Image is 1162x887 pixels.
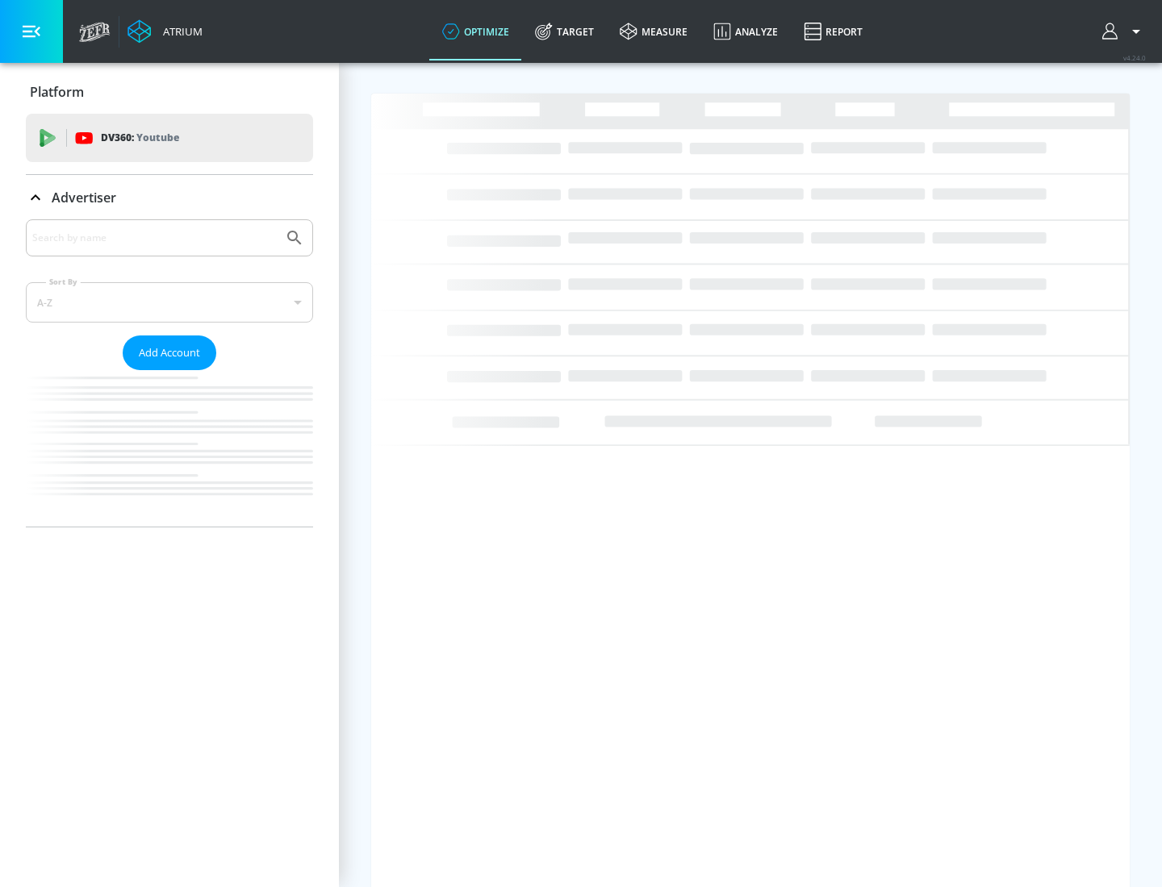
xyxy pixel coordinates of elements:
p: Platform [30,83,84,101]
p: DV360: [101,129,179,147]
span: v 4.24.0 [1123,53,1146,62]
button: Add Account [123,335,216,370]
div: Platform [26,69,313,115]
div: A-Z [26,282,313,323]
p: Advertiser [52,189,116,206]
a: Report [791,2,876,60]
div: Advertiser [26,219,313,527]
div: DV360: Youtube [26,114,313,162]
div: Advertiser [26,175,313,220]
p: Youtube [136,129,179,146]
a: Target [522,2,607,60]
a: measure [607,2,700,60]
a: Atrium [127,19,203,44]
nav: list of Advertiser [26,370,313,527]
input: Search by name [32,227,277,248]
label: Sort By [46,277,81,287]
span: Add Account [139,344,200,362]
div: Atrium [157,24,203,39]
a: optimize [429,2,522,60]
a: Analyze [700,2,791,60]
